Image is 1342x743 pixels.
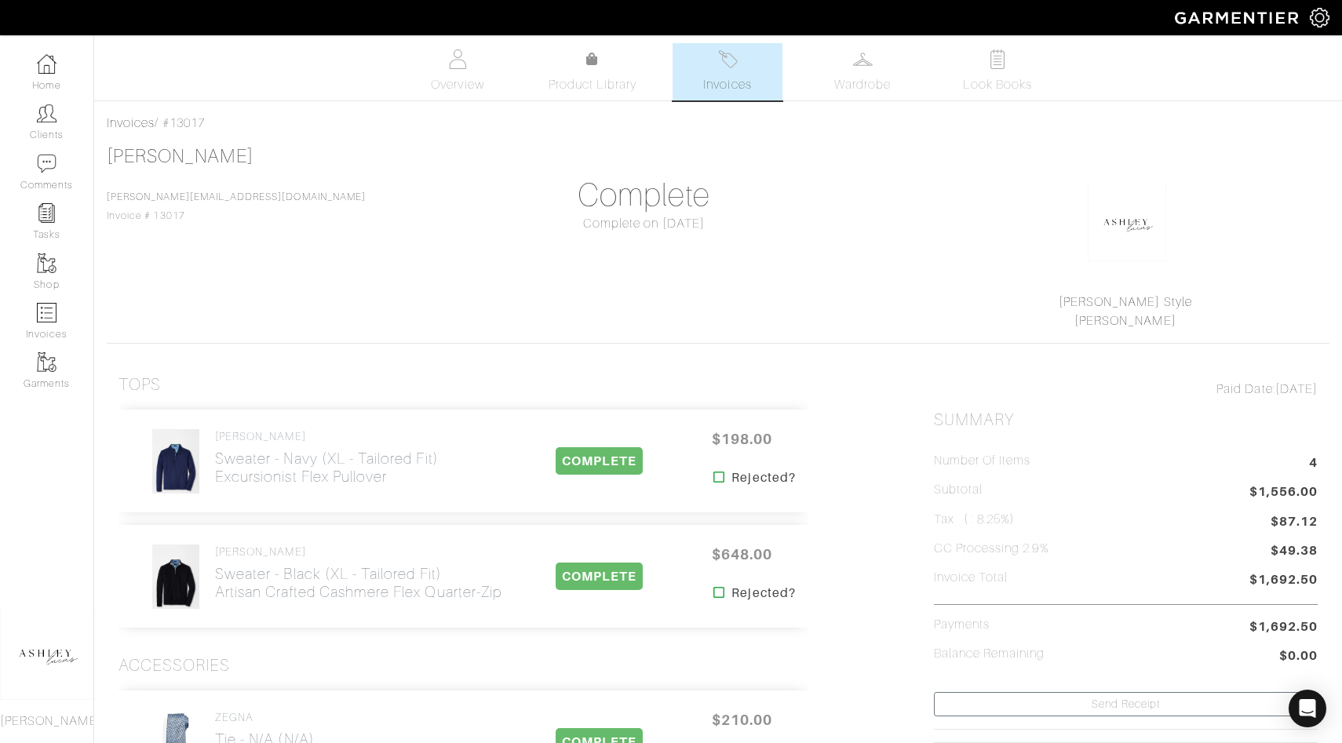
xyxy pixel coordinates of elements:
[934,692,1318,716] a: Send Receipt
[703,75,751,94] span: Invoices
[215,450,439,486] h2: Sweater - Navy (XL - Tailored Fit) Excursionist Flex Pullover
[215,545,501,559] h4: [PERSON_NAME]
[731,584,795,603] strong: Rejected?
[37,154,57,173] img: comment-icon-a0a6a9ef722e966f86d9cbdc48e553b5cf19dbc54f86b18d962a5391bc8f6eb6.png
[403,43,512,100] a: Overview
[107,116,155,130] a: Invoices
[448,49,468,69] img: basicinfo-40fd8af6dae0f16599ec9e87c0ef1c0a1fdea2edbe929e3d69a839185d80c458.svg
[731,468,795,487] strong: Rejected?
[215,711,363,724] h4: ZEGNA
[556,447,643,475] span: COMPLETE
[1088,183,1166,261] img: okhkJxsQsug8ErY7G9ypRsDh.png
[834,75,891,94] span: Wardrobe
[934,483,983,497] h5: Subtotal
[37,303,57,322] img: orders-icon-0abe47150d42831381b5fb84f609e132dff9fe21cb692f30cb5eec754e2cba89.png
[1059,295,1192,309] a: [PERSON_NAME] Style
[934,570,1008,585] h5: Invoice Total
[151,544,200,610] img: LZFKQhKFCbULyF8ab7JdSw8c
[1074,314,1176,328] a: [PERSON_NAME]
[37,54,57,74] img: dashboard-icon-dbcd8f5a0b271acd01030246c82b418ddd0df26cd7fceb0bd07c9910d44c42f6.png
[215,430,439,486] a: [PERSON_NAME] Sweater - Navy (XL - Tailored Fit)Excursionist Flex Pullover
[718,49,738,69] img: orders-27d20c2124de7fd6de4e0e44c1d41de31381a507db9b33961299e4e07d508b8c.svg
[151,428,200,494] img: wdzrjCPDRgbv5cP7h56wNBCp
[556,563,643,590] span: COMPLETE
[107,191,366,202] a: [PERSON_NAME][EMAIL_ADDRESS][DOMAIN_NAME]
[1271,541,1318,563] span: $49.38
[37,253,57,273] img: garments-icon-b7da505a4dc4fd61783c78ac3ca0ef83fa9d6f193b1c9dc38574b1d14d53ca28.png
[215,565,501,601] h2: Sweater - Black (XL - Tailored Fit) Artisan Crafted Cashmere Flex Quarter-Zip
[943,43,1052,100] a: Look Books
[1271,512,1318,531] span: $87.12
[431,75,483,94] span: Overview
[934,617,990,632] h5: Payments
[1216,382,1275,396] span: Paid Date:
[853,49,873,69] img: wardrobe-487a4870c1b7c33e795ec22d11cfc2ed9d08956e64fb3008fe2437562e282088.svg
[215,430,439,443] h4: [PERSON_NAME]
[934,646,1045,661] h5: Balance Remaining
[107,191,366,221] span: Invoice # 13017
[37,352,57,372] img: garments-icon-b7da505a4dc4fd61783c78ac3ca0ef83fa9d6f193b1c9dc38574b1d14d53ca28.png
[934,453,1031,468] h5: Number of Items
[538,50,647,94] a: Product Library
[37,203,57,223] img: reminder-icon-8004d30b9f0a5d33ae49ab947aed9ed385cf756f9e5892f1edd6e32f2345188e.png
[119,375,161,395] h3: Tops
[934,512,1016,527] h5: Tax ( : 8.25%)
[119,656,231,676] h3: Accessories
[934,410,1318,430] h2: Summary
[988,49,1008,69] img: todo-9ac3debb85659649dc8f770b8b6100bb5dab4b48dedcbae339e5042a72dfd3cc.svg
[452,177,836,214] h1: Complete
[673,43,782,100] a: Invoices
[695,703,789,737] span: $210.00
[1249,483,1318,504] span: $1,556.00
[934,541,1049,556] h5: CC Processing 2.9%
[695,537,789,571] span: $648.00
[695,422,789,456] span: $198.00
[1309,453,1318,475] span: 4
[452,214,836,233] div: Complete on [DATE]
[1249,570,1318,592] span: $1,692.50
[963,75,1033,94] span: Look Books
[107,114,1329,133] div: / #13017
[549,75,637,94] span: Product Library
[1310,8,1329,27] img: gear-icon-white-bd11855cb880d31180b6d7d6211b90ccbf57a29d726f0c71d8c61bd08dd39cc2.png
[1289,690,1326,727] div: Open Intercom Messenger
[1279,646,1318,668] span: $0.00
[215,545,501,601] a: [PERSON_NAME] Sweater - Black (XL - Tailored Fit)Artisan Crafted Cashmere Flex Quarter-Zip
[1249,617,1318,636] span: $1,692.50
[934,380,1318,399] div: [DATE]
[107,146,253,166] a: [PERSON_NAME]
[37,104,57,123] img: clients-icon-6bae9207a08558b7cb47a8932f037763ab4055f8c8b6bfacd5dc20c3e0201464.png
[808,43,917,100] a: Wardrobe
[1167,4,1310,31] img: garmentier-logo-header-white-b43fb05a5012e4ada735d5af1a66efaba907eab6374d6393d1fbf88cb4ef424d.png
